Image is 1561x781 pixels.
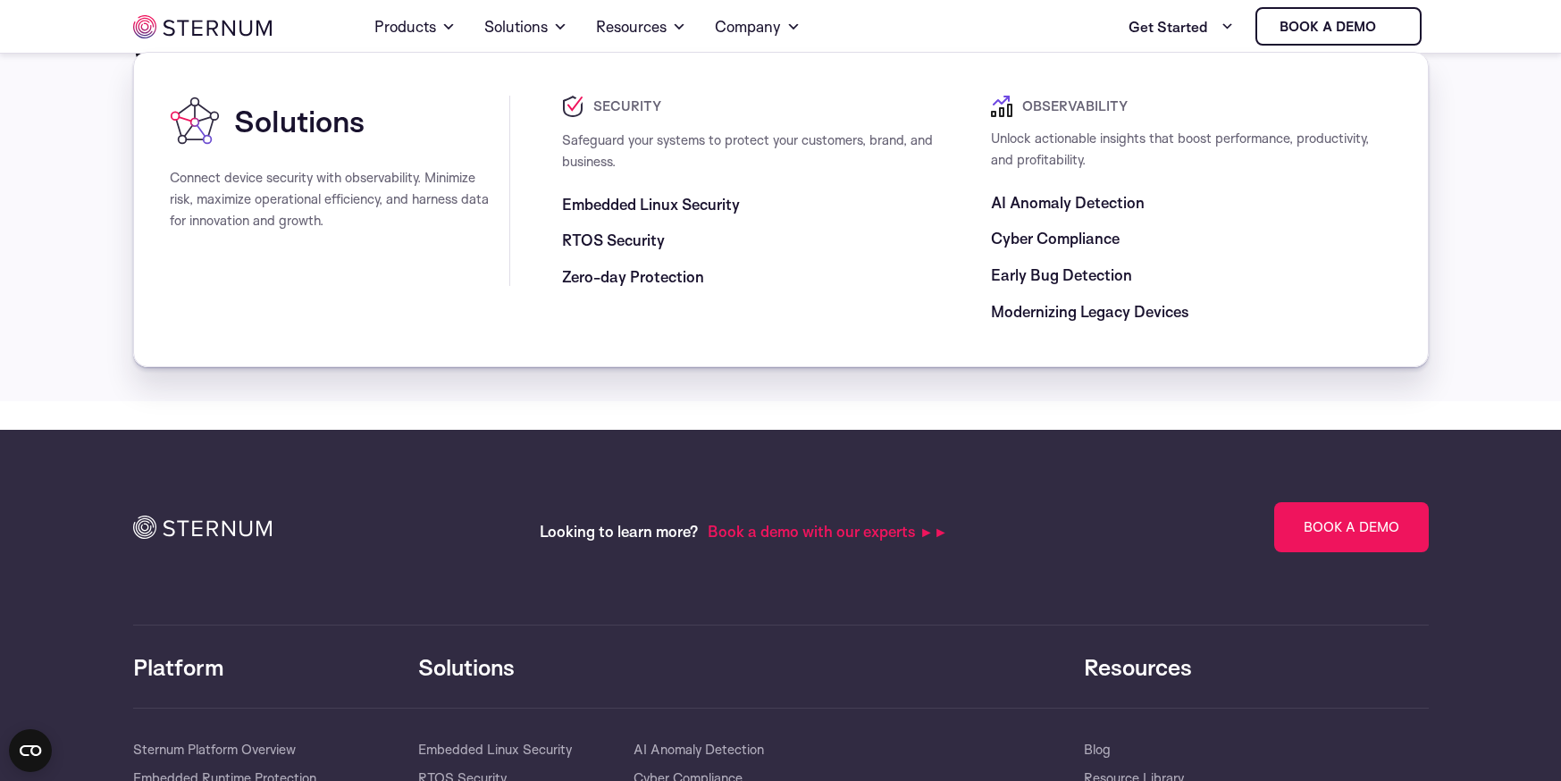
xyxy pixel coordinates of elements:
h3: Resources [1084,652,1424,681]
a: AI Anomaly Detection [991,192,1145,214]
a: Get Started [1129,9,1234,45]
span: Solutions [234,102,365,139]
img: sternum iot [1383,20,1397,34]
a: Products [374,2,456,52]
a: AI Anomaly Detection [634,735,764,764]
button: Open CMP widget [9,729,52,772]
a: Modernizing Legacy Devices [991,301,1189,323]
h3: Solutions [418,652,1066,681]
span: Book a demo with our experts ►► [708,522,948,541]
a: Zero-day Protection [562,266,704,288]
a: RTOS Security [562,230,665,251]
a: Early Bug Detection [991,265,1132,286]
a: Resources [596,2,686,52]
a: Embedded Linux Security [418,735,572,764]
img: sternum iot [133,15,272,38]
span: Safeguard your systems to protect your customers, brand, and business. [562,131,933,170]
span: Connect device security with observability. Minimize risk, maximize operational efficiency, and h... [170,169,489,229]
span: Unlock actionable insights that boost performance, productivity, and profitability. [991,130,1369,168]
a: Blog [1084,735,1111,764]
a: Embedded Linux Security [562,194,740,215]
span: Observability [1018,96,1128,117]
h3: Platform [133,652,418,681]
a: Book a demo [1255,7,1422,46]
a: Cyber Compliance [991,228,1120,249]
a: Sternum Platform Overview [133,735,296,764]
span: Security [589,96,661,117]
span: Looking to learn more? [540,522,699,541]
a: Company [715,2,801,52]
a: Solutions [484,2,567,52]
a: Book a Demo [1274,502,1429,552]
img: icon [133,516,272,539]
